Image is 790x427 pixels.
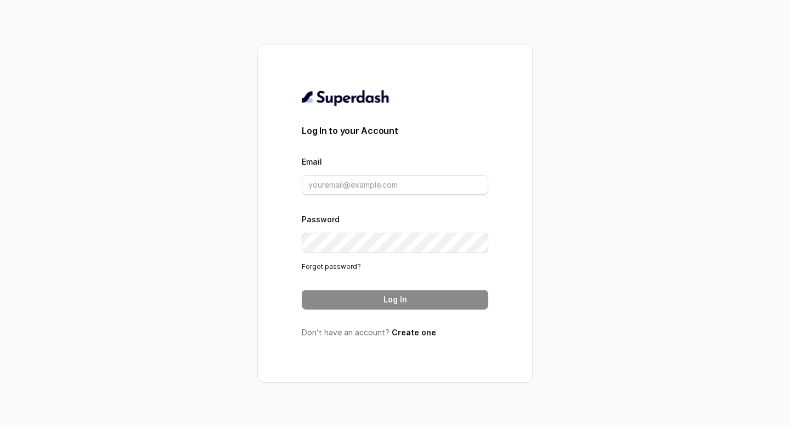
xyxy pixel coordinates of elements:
label: Password [302,215,340,224]
h3: Log In to your Account [302,124,488,137]
button: Log In [302,290,488,310]
img: light.svg [302,89,390,106]
a: Create one [392,328,436,337]
a: Forgot password? [302,262,361,271]
label: Email [302,157,322,166]
input: youremail@example.com [302,175,488,195]
p: Don’t have an account? [302,327,488,338]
